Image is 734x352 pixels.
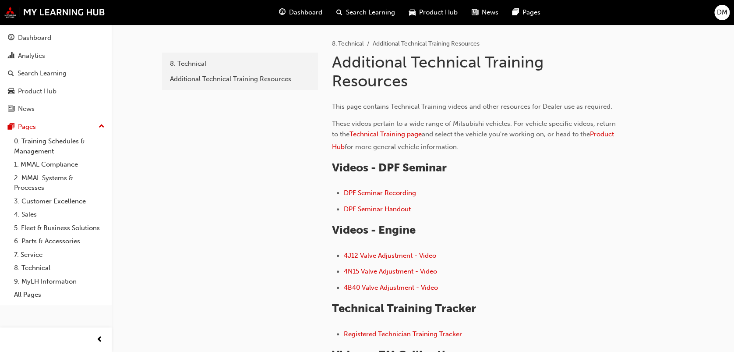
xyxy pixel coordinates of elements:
span: News [482,7,498,18]
span: search-icon [336,7,342,18]
img: mmal [4,7,105,18]
a: DPF Seminar Handout [344,205,411,213]
a: news-iconNews [465,4,505,21]
a: Product Hub [332,130,616,151]
a: 9. MyLH Information [11,275,108,288]
span: Videos - Engine [332,223,416,237]
a: News [4,101,108,117]
a: Product Hub [4,83,108,100]
span: guage-icon [8,34,14,42]
span: pages-icon [512,7,519,18]
span: and select the vehicle you're working on, or head to the [422,130,590,138]
span: news-icon [8,105,14,113]
h1: Additional Technical Training Resources [332,53,619,91]
a: 1. MMAL Compliance [11,158,108,171]
a: guage-iconDashboard [272,4,329,21]
a: Dashboard [4,30,108,46]
a: 4. Sales [11,208,108,221]
a: 8. Technical [11,261,108,275]
div: Additional Technical Training Resources [170,74,310,84]
a: 4B40 Valve Adjustment - Video [344,284,438,292]
span: news-icon [472,7,478,18]
a: pages-iconPages [505,4,547,21]
span: chart-icon [8,52,14,60]
span: This page contains Technical Training videos and other resources for Dealer use as required. [332,103,612,110]
span: These videos pertain to a wide range of Mitsubishi vehicles. For vehicle specific videos, return ... [332,120,618,138]
span: DM [717,7,727,18]
a: 6. Parts & Accessories [11,235,108,248]
a: Registered Technician Training Tracker [344,330,462,338]
span: up-icon [99,121,105,132]
a: 8. Technical [166,56,314,71]
span: pages-icon [8,123,14,131]
a: Additional Technical Training Resources [166,71,314,87]
span: car-icon [8,88,14,96]
span: Product Hub [419,7,458,18]
div: Pages [18,122,36,132]
div: 8. Technical [170,59,310,69]
a: car-iconProduct Hub [402,4,465,21]
span: car-icon [409,7,416,18]
a: DPF Seminar Recording [344,189,416,197]
span: guage-icon [279,7,286,18]
a: Search Learning [4,65,108,82]
div: News [18,104,35,114]
button: Pages [4,119,108,135]
button: DashboardAnalyticsSearch LearningProduct HubNews [4,28,108,119]
a: 7. Service [11,248,108,262]
a: 2. MMAL Systems & Processes [11,171,108,195]
a: 4N15 Valve Adjustment - Video [344,267,437,275]
span: Videos - DPF Seminar [332,161,447,174]
span: Dashboard [289,7,322,18]
li: Additional Technical Training Resources [373,39,480,49]
a: 3. Customer Excellence [11,195,108,208]
span: Technical Training Tracker [332,302,476,315]
a: 4J12 Valve Adjustment - Video [344,252,436,260]
span: search-icon [8,70,14,78]
div: Analytics [18,51,45,61]
a: Analytics [4,48,108,64]
a: All Pages [11,288,108,302]
a: search-iconSearch Learning [329,4,402,21]
a: 0. Training Schedules & Management [11,135,108,158]
span: Search Learning [346,7,395,18]
span: prev-icon [96,334,103,345]
span: for more general vehicle information. [345,143,459,151]
a: Technical Training page [349,130,422,138]
div: Dashboard [18,33,51,43]
a: 5. Fleet & Business Solutions [11,221,108,235]
a: 8. Technical [332,40,364,47]
span: Pages [522,7,540,18]
button: DM [714,5,730,20]
div: Search Learning [18,68,67,78]
div: Product Hub [18,86,56,96]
